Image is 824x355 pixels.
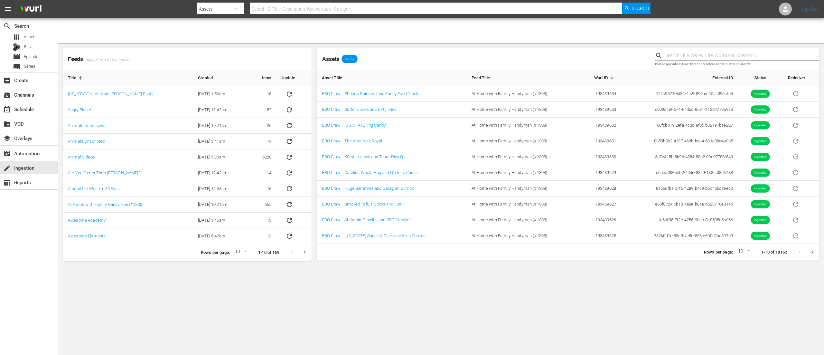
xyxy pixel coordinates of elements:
[4,5,12,13] span: menu
[3,135,11,142] span: Overlays
[322,202,401,206] a: BBQ Crawl | Smoked Tofu, Flyboys and Fun
[579,228,621,244] td: 193439625
[466,118,579,133] td: At Home with Family Handyman (#1308)
[3,164,11,172] span: Ingestion
[193,181,247,197] td: [DATE] 12:43am
[621,86,738,102] td: 122c9671-4d31-4fc9-890a-e95ac396afd4
[632,3,649,14] span: Search
[735,247,751,257] div: 10
[322,75,351,81] span: Asset Title
[24,63,35,70] span: Series
[621,133,738,149] td: 8b53b992-4197-463b-bea4-631e08e4a0b5
[68,170,140,175] a: Are You Faster Than [PERSON_NAME]?
[68,234,106,238] a: Awesome Elements
[466,228,579,244] td: At Home with Family Handyman (#1308)
[751,234,770,238] span: Ingested
[788,154,803,159] span: Live assets can't be redelivered
[322,139,382,143] a: BBQ Crawl | The American Royal
[579,181,621,197] td: 193439628
[579,86,621,102] td: 193439634
[3,106,11,113] span: Schedule
[621,197,738,212] td: e58f0724-6b13-4a8e-b84e-d523716e8145
[466,149,579,165] td: At Home with Family Handyman (#1308)
[247,213,276,228] td: 13
[466,165,579,181] td: At Home with Family Handyman (#1308)
[68,123,106,128] a: Animals Undercover
[621,118,738,133] td: 68fcb019-2efa-4c3d-8f0c-b02191bae227
[193,134,247,149] td: [DATE] 3:41am
[322,186,414,191] a: BBQ Crawl | Huge Sammies and Georgian Gumbo
[594,75,616,81] span: Wurl ID
[3,179,11,187] span: Reports
[322,170,418,175] a: BBQ Crawl | Carolina Whole Hog and Q'n for a Cause
[193,213,247,228] td: [DATE] 1:46am
[3,22,11,30] span: Search
[751,107,770,112] span: Ingested
[665,51,819,61] input: Search Title, Series Title, Wurl ID or External ID
[247,86,276,102] td: 16
[247,102,276,118] td: 52
[68,202,144,207] a: At Home with Family Handyman (#1308)
[751,139,770,144] span: Ingested
[68,75,85,81] span: Title
[24,43,31,50] span: Bits
[751,170,770,175] span: Ingested
[3,150,11,158] span: Automation
[788,138,803,143] span: Live assets can't be redelivered
[193,165,247,181] td: [DATE] 12:42am
[579,165,621,181] td: 193439629
[68,155,95,159] a: Animal Videos
[621,70,738,86] th: External ID
[342,57,358,61] span: 18,162
[83,57,130,62] span: (updated every 15 minutes)
[788,233,803,238] span: Live assets can't be redelivered
[788,107,803,111] span: Live assets can't be redelivered
[13,33,21,41] span: Asset
[579,133,621,149] td: 193439631
[788,122,803,127] span: Live assets can't be redelivered
[621,165,738,181] td: d6deaf88-b5b2-40d6-8349-188fc38d6488
[655,62,819,67] p: Please provide at least three characters and hit Enter to search
[24,53,38,60] span: Episode
[201,250,230,256] p: Rows per page:
[761,249,787,255] p: 1-10 of 18162
[232,248,248,257] div: 10
[579,212,621,228] td: 193439626
[247,134,276,149] td: 14
[788,201,803,206] span: Live assets can't be redelivered
[751,218,770,223] span: Ingested
[788,217,803,222] span: Live assets can't be redelivered
[258,250,279,256] p: 1-10 of 169
[24,34,34,40] span: Asset
[3,91,11,99] span: Channels
[466,212,579,228] td: At Home with Family Handyman (#1308)
[704,249,733,255] p: Rows per page:
[783,70,819,86] th: Redeliver
[738,70,783,86] th: Status
[751,155,770,159] span: Ingested
[751,123,770,128] span: Ingested
[466,70,579,86] th: Feed Title
[193,228,247,244] td: [DATE] 6:42am
[193,102,247,118] td: [DATE] 11:42pm
[622,3,651,14] button: Search
[13,43,21,51] div: Bits
[466,102,579,118] td: At Home with Family Handyman (#1308)
[621,181,738,197] td: 81666fb1-b7f6-4289-b419-b6d43bc1eec0
[247,149,276,165] td: 16220
[276,70,312,86] th: Update
[621,149,738,165] td: 3d7e415b-8b96-4384-88b2-00e07788f649
[322,56,340,62] span: Assets
[806,246,819,259] button: Next page
[466,86,579,102] td: At Home with Family Handyman (#1308)
[466,197,579,212] td: At Home with Family Handyman (#1308)
[247,197,276,213] td: 665
[621,228,738,244] td: 732b0d1d-85c9-4e8e-853e-600d2aa397d9
[63,54,312,64] span: Feeds
[298,246,311,259] button: Next page
[13,63,21,71] span: Series
[193,149,247,165] td: [DATE] 5:36am
[751,91,770,96] span: Ingested
[193,118,247,134] td: [DATE] 10:21pm
[193,86,247,102] td: [DATE] 1:56am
